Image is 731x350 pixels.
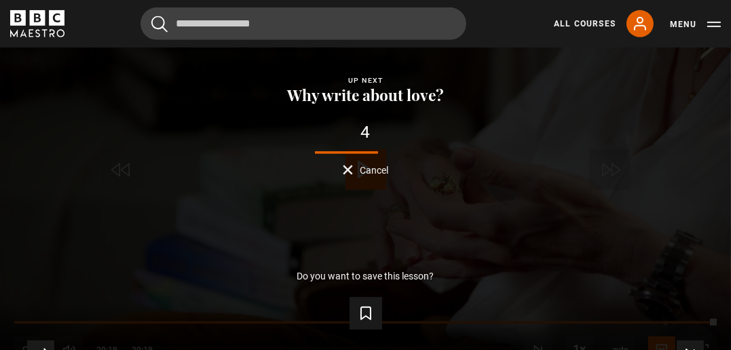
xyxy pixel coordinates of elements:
div: 4 [22,124,709,141]
button: Why write about love? [283,87,448,104]
a: All Courses [554,18,616,30]
button: Cancel [343,165,388,175]
svg: BBC Maestro [10,10,64,37]
button: Toggle navigation [670,18,721,31]
input: Search [140,7,466,40]
span: Cancel [360,166,388,175]
p: Do you want to save this lesson? [297,271,434,281]
button: Submit the search query [151,16,168,33]
div: Up next [22,75,709,87]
